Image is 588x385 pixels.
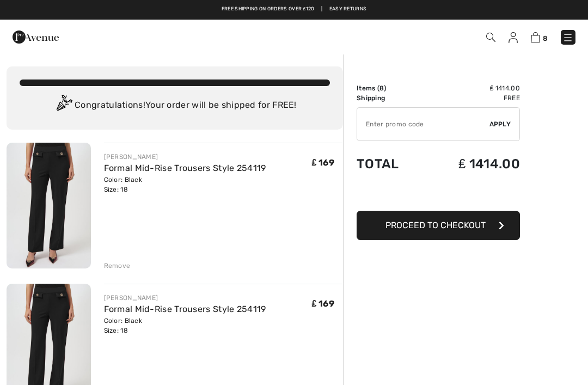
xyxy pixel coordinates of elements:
td: Free [423,93,520,103]
img: Congratulation2.svg [53,95,75,117]
td: Items ( ) [357,83,423,93]
img: Shopping Bag [531,32,540,42]
td: ₤ 1414.00 [423,83,520,93]
span: 8 [379,84,384,92]
a: Free shipping on orders over ₤120 [222,5,315,13]
iframe: PayPal [357,182,520,207]
span: ₤ 169 [312,157,334,168]
td: Total [357,145,423,182]
a: 1ère Avenue [13,31,59,41]
a: Formal Mid-Rise Trousers Style 254119 [104,163,266,173]
td: ₤ 1414.00 [423,145,520,182]
img: Menu [562,32,573,43]
div: Congratulations! Your order will be shipped for FREE! [20,95,330,117]
img: My Info [509,32,518,43]
a: Easy Returns [329,5,367,13]
span: Apply [489,119,511,129]
span: 8 [543,34,548,42]
div: [PERSON_NAME] [104,293,266,303]
span: ₤ 169 [312,298,334,309]
a: 8 [531,30,548,44]
a: Formal Mid-Rise Trousers Style 254119 [104,304,266,314]
img: Search [486,33,495,42]
div: [PERSON_NAME] [104,152,266,162]
img: Formal Mid-Rise Trousers Style 254119 [7,143,91,268]
img: 1ère Avenue [13,26,59,48]
td: Shipping [357,93,423,103]
div: Remove [104,261,131,271]
button: Proceed to Checkout [357,211,520,240]
div: Color: Black Size: 18 [104,175,266,194]
div: Color: Black Size: 18 [104,316,266,335]
input: Promo code [357,108,489,140]
span: | [321,5,322,13]
span: Proceed to Checkout [385,220,486,230]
